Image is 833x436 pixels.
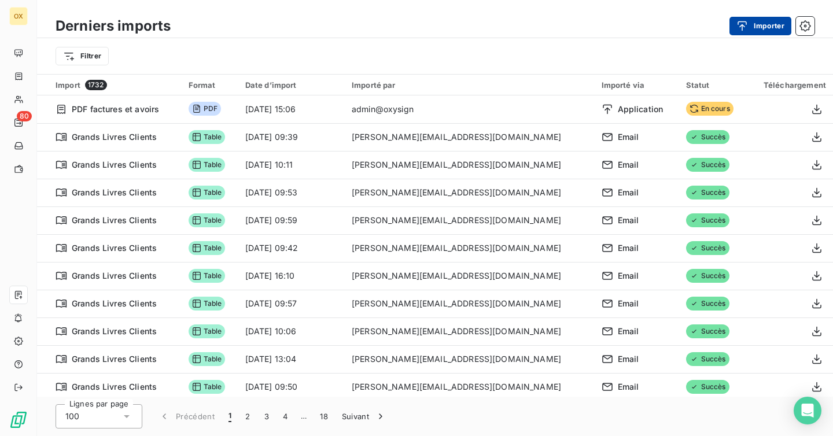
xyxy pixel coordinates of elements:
div: Importé par [352,80,588,90]
td: [DATE] 10:11 [238,151,345,179]
td: [PERSON_NAME][EMAIL_ADDRESS][DOMAIN_NAME] [345,123,595,151]
span: Succès [686,352,729,366]
span: PDF [189,102,221,116]
td: [DATE] 09:53 [238,179,345,206]
span: Email [618,326,639,337]
span: Email [618,131,639,143]
td: [DATE] 09:39 [238,123,345,151]
td: [DATE] 15:06 [238,95,345,123]
span: Table [189,241,226,255]
span: 1 [228,411,231,422]
span: Table [189,158,226,172]
span: Grands Livres Clients [72,298,157,309]
h3: Derniers imports [56,16,171,36]
div: OX [9,7,28,25]
td: admin@oxysign [345,95,595,123]
div: Import [56,80,175,90]
span: Table [189,324,226,338]
span: Table [189,352,226,366]
span: Application [618,104,664,115]
span: Grands Livres Clients [72,270,157,282]
td: [PERSON_NAME][EMAIL_ADDRESS][DOMAIN_NAME] [345,317,595,345]
span: Grands Livres Clients [72,326,157,337]
span: Succès [686,269,729,283]
div: Date d’import [245,80,338,90]
td: [DATE] 13:04 [238,345,345,373]
img: Logo LeanPay [9,411,28,429]
button: 18 [313,404,335,428]
span: Table [189,297,226,311]
span: Succès [686,130,729,144]
span: Grands Livres Clients [72,159,157,171]
div: Téléchargement [754,80,826,90]
span: Grands Livres Clients [72,187,157,198]
td: [PERSON_NAME][EMAIL_ADDRESS][DOMAIN_NAME] [345,262,595,290]
button: Importer [729,17,791,35]
span: Table [189,213,226,227]
span: Table [189,380,226,394]
button: 3 [257,404,276,428]
span: Email [618,353,639,365]
button: Filtrer [56,47,109,65]
td: [PERSON_NAME][EMAIL_ADDRESS][DOMAIN_NAME] [345,151,595,179]
td: [DATE] 09:50 [238,373,345,401]
span: Table [189,186,226,199]
td: [PERSON_NAME][EMAIL_ADDRESS][DOMAIN_NAME] [345,179,595,206]
div: Open Intercom Messenger [794,397,821,424]
span: Succès [686,213,729,227]
span: En cours [686,102,734,116]
div: Statut [686,80,741,90]
td: [DATE] 10:06 [238,317,345,345]
span: Grands Livres Clients [72,215,157,226]
span: Email [618,270,639,282]
span: Succès [686,158,729,172]
span: Email [618,242,639,254]
div: Format [189,80,231,90]
td: [DATE] 16:10 [238,262,345,290]
span: 100 [65,411,79,422]
span: Succès [686,186,729,199]
div: Importé via [602,80,672,90]
td: [PERSON_NAME][EMAIL_ADDRESS][DOMAIN_NAME] [345,345,595,373]
button: 2 [238,404,257,428]
span: Email [618,159,639,171]
span: Grands Livres Clients [72,381,157,393]
td: [DATE] 09:59 [238,206,345,234]
button: Suivant [335,404,393,428]
span: 1732 [85,80,107,90]
span: Grands Livres Clients [72,131,157,143]
td: [PERSON_NAME][EMAIL_ADDRESS][DOMAIN_NAME] [345,373,595,401]
td: [DATE] 09:42 [238,234,345,262]
span: Table [189,130,226,144]
span: Table [189,269,226,283]
span: Succès [686,241,729,255]
td: [PERSON_NAME][EMAIL_ADDRESS][DOMAIN_NAME] [345,206,595,234]
td: [DATE] 09:57 [238,290,345,317]
span: Email [618,298,639,309]
span: … [294,407,313,426]
span: 80 [17,111,32,121]
td: [PERSON_NAME][EMAIL_ADDRESS][DOMAIN_NAME] [345,234,595,262]
span: Succès [686,297,729,311]
button: 1 [222,404,238,428]
span: Email [618,187,639,198]
span: Email [618,381,639,393]
span: Succès [686,324,729,338]
span: Grands Livres Clients [72,353,157,365]
td: [PERSON_NAME][EMAIL_ADDRESS][DOMAIN_NAME] [345,290,595,317]
button: Précédent [152,404,222,428]
span: Email [618,215,639,226]
span: Succès [686,380,729,394]
span: Grands Livres Clients [72,242,157,254]
span: PDF factures et avoirs [72,104,159,115]
button: 4 [276,404,294,428]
